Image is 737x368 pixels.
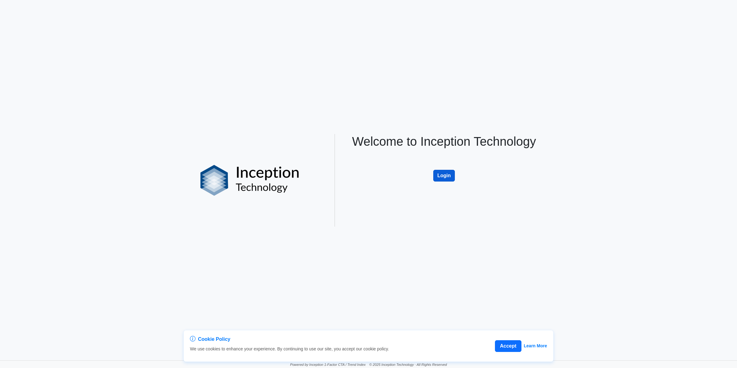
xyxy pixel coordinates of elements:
[198,336,230,343] span: Cookie Policy
[200,165,299,196] img: logo%20black.png
[433,163,455,169] a: Login
[524,343,547,349] a: Learn More
[190,346,389,352] p: We use cookies to enhance your experience. By continuing to use our site, you accept our cookie p...
[495,340,521,352] button: Accept
[346,134,542,149] h1: Welcome to Inception Technology
[433,170,455,182] button: Login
